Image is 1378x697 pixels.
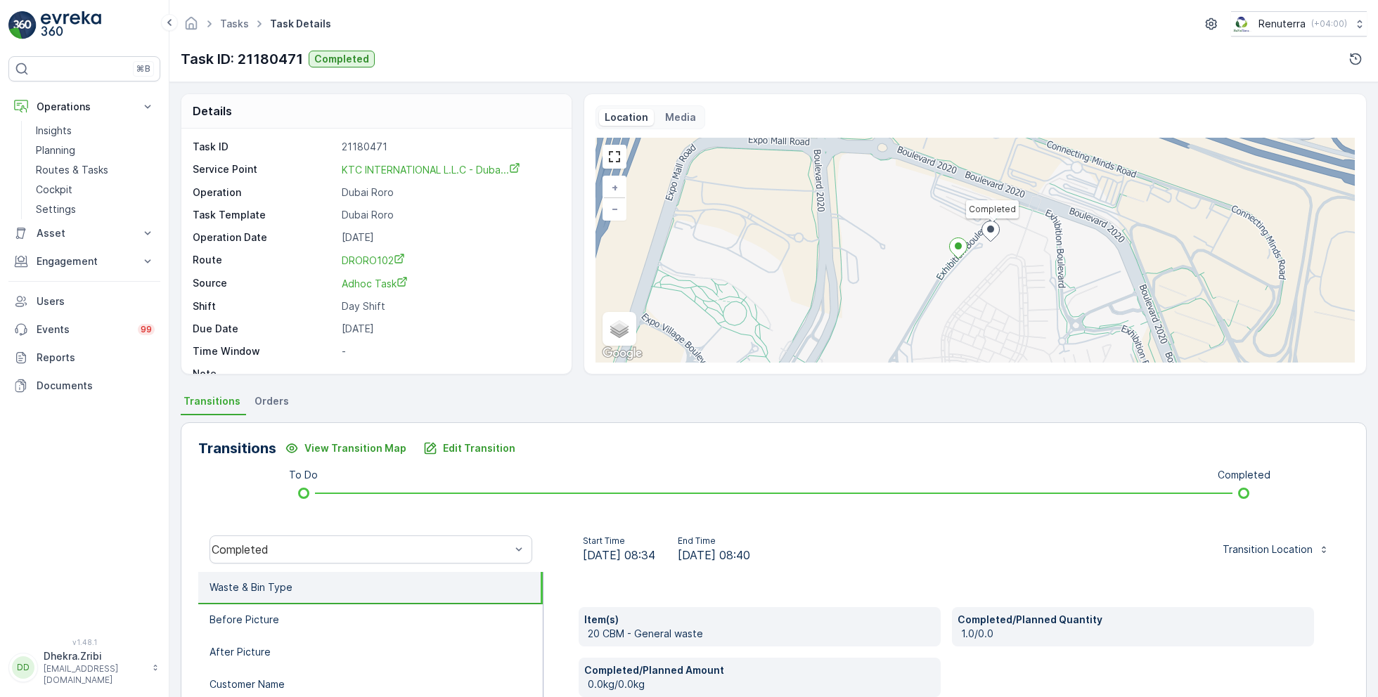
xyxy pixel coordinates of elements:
[1218,468,1270,482] p: Completed
[304,441,406,455] p: View Transition Map
[599,344,645,363] a: Open this area in Google Maps (opens a new window)
[342,278,408,289] span: Adhoc Task
[37,323,129,337] p: Events
[37,100,132,114] p: Operations
[8,11,37,39] img: logo
[1214,538,1338,561] button: Transition Location
[212,543,510,556] div: Completed
[1258,17,1306,31] p: Renuterra
[604,313,635,344] a: Layers
[41,11,101,39] img: logo_light-DOdMpM7g.png
[342,322,557,336] p: [DATE]
[276,437,415,460] button: View Transition Map
[8,372,160,400] a: Documents
[314,52,369,66] p: Completed
[193,276,336,291] p: Source
[342,164,520,176] span: KTC INTERNATIONAL L.L.C - Duba...
[44,663,145,686] p: [EMAIL_ADDRESS][DOMAIN_NAME]
[605,110,648,124] p: Location
[193,299,336,313] p: Shift
[8,247,160,275] button: Engagement
[37,226,132,240] p: Asset
[8,287,160,315] a: Users
[342,208,557,222] p: Dubai Roro
[36,124,72,138] p: Insights
[583,547,655,564] span: [DATE] 08:34
[342,344,557,358] p: -
[220,18,249,30] a: Tasks
[37,294,155,308] p: Users
[8,344,160,372] a: Reports
[599,344,645,363] img: Google
[309,51,375,67] button: Completed
[8,638,160,646] span: v 1.48.1
[193,367,336,381] p: Note
[193,162,336,177] p: Service Point
[44,649,145,663] p: Dhekra.Zribi
[193,208,336,222] p: Task Template
[267,17,334,31] span: Task Details
[193,185,336,200] p: Operation
[583,535,655,547] p: Start Time
[198,438,276,459] p: Transitions
[342,367,557,381] p: -
[30,160,160,180] a: Routes & Tasks
[612,202,619,214] span: −
[665,110,696,124] p: Media
[210,613,279,627] p: Before Picture
[181,48,303,70] p: Task ID: 21180471
[30,141,160,160] a: Planning
[958,613,1308,627] p: Completed/Planned Quantity
[210,580,292,594] p: Waste & Bin Type
[193,140,336,154] p: Task ID
[342,162,520,176] a: KTC INTERNATIONAL L.L.C - Duba...
[342,230,557,245] p: [DATE]
[604,177,625,198] a: Zoom In
[612,181,618,193] span: +
[36,202,76,216] p: Settings
[36,143,75,157] p: Planning
[1231,16,1253,32] img: Screenshot_2024-07-26_at_13.33.01.png
[210,677,285,691] p: Customer Name
[342,253,557,268] a: DRORO102
[8,649,160,686] button: DDDhekra.Zribi[EMAIL_ADDRESS][DOMAIN_NAME]
[136,63,150,74] p: ⌘B
[30,121,160,141] a: Insights
[8,219,160,247] button: Asset
[193,322,336,336] p: Due Date
[36,163,108,177] p: Routes & Tasks
[36,183,72,197] p: Cockpit
[443,441,515,455] p: Edit Transition
[342,299,557,313] p: Day Shift
[30,200,160,219] a: Settings
[961,627,1308,641] p: 1.0/0.0
[1223,542,1313,556] p: Transition Location
[342,185,557,200] p: Dubai Roro
[193,103,232,119] p: Details
[12,656,34,679] div: DD
[193,253,336,268] p: Route
[37,254,132,268] p: Engagement
[183,21,199,33] a: Homepage
[8,93,160,121] button: Operations
[342,140,557,154] p: 21180471
[1311,18,1347,30] p: ( +04:00 )
[30,180,160,200] a: Cockpit
[678,547,750,564] span: [DATE] 08:40
[210,645,271,659] p: After Picture
[342,276,557,291] a: Adhoc Task
[141,324,152,335] p: 99
[183,394,240,408] span: Transitions
[1231,11,1367,37] button: Renuterra(+04:00)
[8,315,160,344] a: Events99
[415,437,524,460] button: Edit Transition
[588,677,935,691] p: 0.0kg/0.0kg
[604,146,625,167] a: View Fullscreen
[289,468,318,482] p: To Do
[193,230,336,245] p: Operation Date
[37,351,155,365] p: Reports
[604,198,625,219] a: Zoom Out
[37,379,155,393] p: Documents
[584,613,935,627] p: Item(s)
[342,254,405,266] span: DRORO102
